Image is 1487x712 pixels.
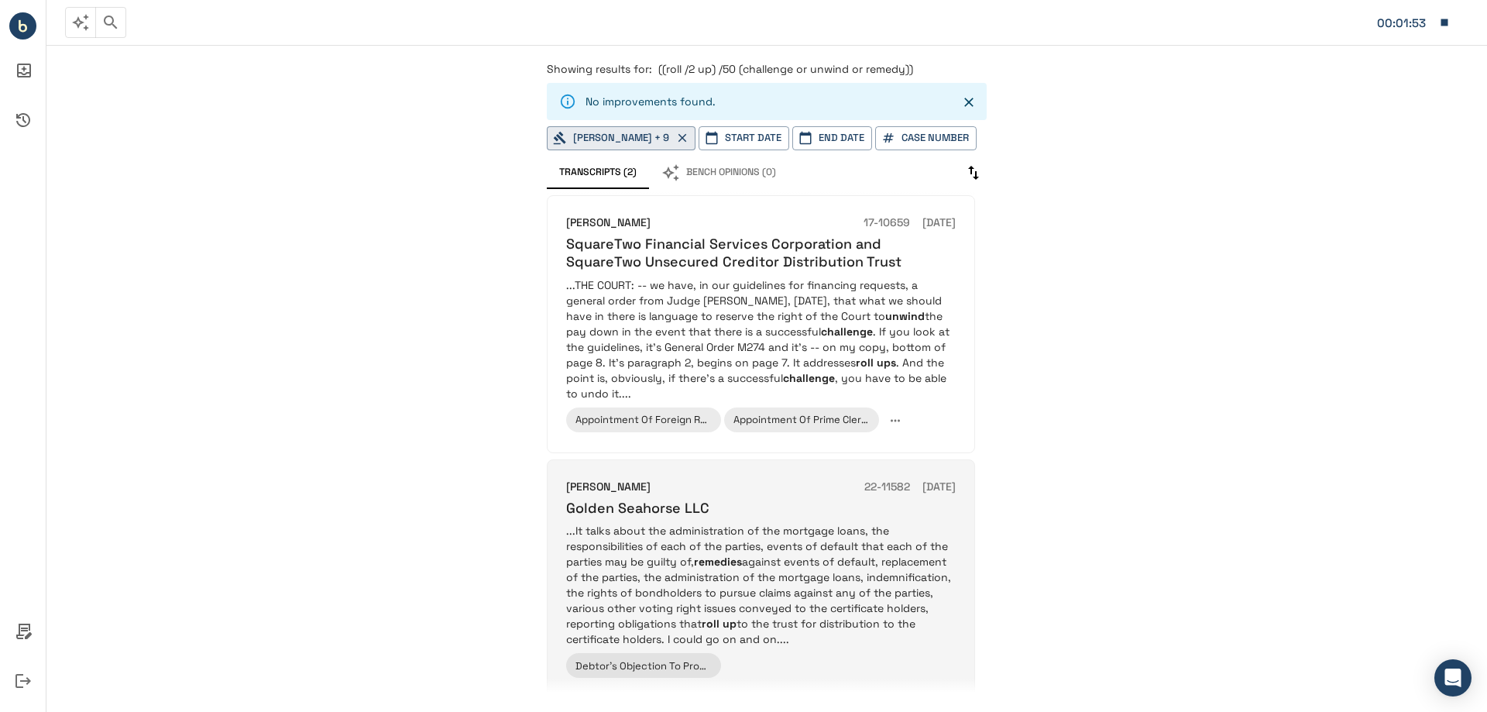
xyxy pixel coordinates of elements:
div: Matter: 107868:0001 [1377,13,1431,33]
h6: [PERSON_NAME] [566,215,651,232]
em: remedies [694,555,742,569]
em: roll [702,617,719,631]
button: End Date [792,126,872,150]
div: Open Intercom Messenger [1434,659,1472,697]
button: [PERSON_NAME] + 9 [547,126,695,150]
span: Appointment Of Prime Clerk Llc As Claims And Noticing Agent [733,413,1025,426]
em: up [723,617,737,631]
em: unwind [885,309,925,323]
span: ((roll /2 up) /50 (challenge or unwind or remedy)) [658,62,913,76]
h6: Golden Seahorse LLC [566,499,709,517]
em: roll [856,356,874,370]
h6: SquareTwo Financial Services Corporation and SquareTwo Unsecured Creditor Distribution Trust [566,235,956,271]
button: Case Number [875,126,977,150]
p: No improvements found. [586,94,716,109]
em: challenge [821,325,873,339]
h6: 17-10659 [864,215,910,232]
span: Showing results for: [547,62,652,76]
p: ...THE COURT: -- we have, in our guidelines for financing requests, a general order from Judge [P... [566,277,956,401]
h6: [PERSON_NAME] [566,479,651,496]
h6: [DATE] [922,215,956,232]
button: Start Date [699,126,789,150]
button: Close [957,91,980,114]
em: ups [877,356,896,370]
span: Debtor's Objection To Proofs Of Claims Nos. 13, 14, 15 And 16 [575,659,860,672]
p: ...It talks about the administration of the mortgage loans, the responsibilities of each of the p... [566,523,956,647]
button: Bench Opinions (0) [649,157,788,189]
span: Appointment Of Foreign Representative For Recognition Proceeding In [GEOGRAPHIC_DATA] [575,413,1016,426]
button: Matter: 107868:0001 [1369,6,1458,39]
button: Transcripts (2) [547,157,649,189]
h6: [DATE] [922,479,956,496]
h6: 22-11582 [864,479,910,496]
em: challenge [783,371,835,385]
